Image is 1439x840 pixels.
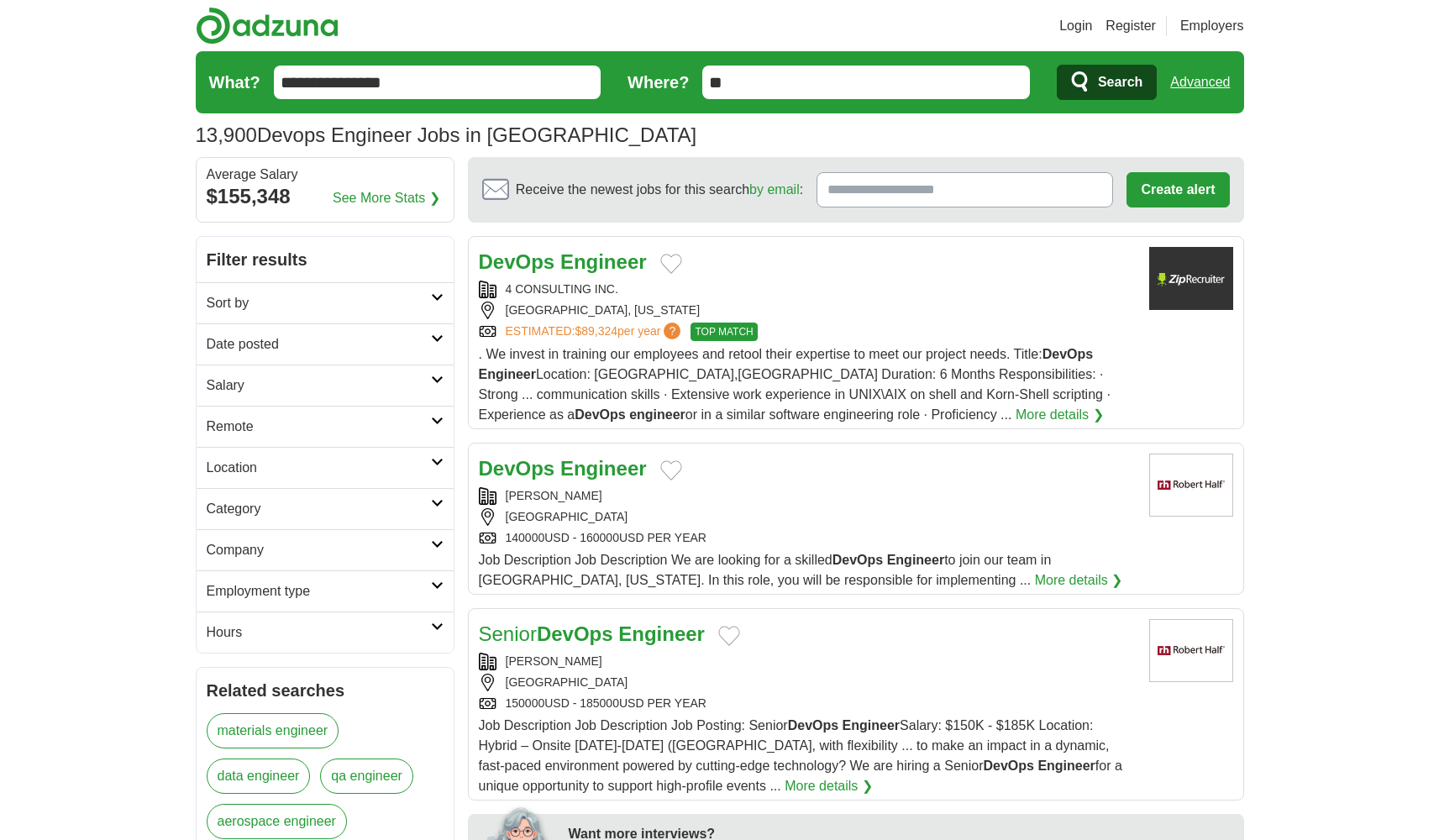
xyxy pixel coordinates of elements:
strong: DevOps [537,622,613,645]
img: Company logo [1149,247,1233,310]
div: 140000USD - 160000USD PER YEAR [479,529,1136,547]
a: Login [1059,16,1092,36]
a: by email [749,182,800,197]
div: 4 CONSULTING INC. [479,281,1136,298]
a: Remote [197,406,454,447]
a: [PERSON_NAME] [506,654,602,668]
span: . We invest in training our employees and retool their expertise to meet our project needs. Title... [479,347,1111,422]
span: Search [1098,66,1142,99]
div: Average Salary [207,168,444,181]
a: More details ❯ [785,776,873,796]
strong: DevOps [575,407,625,422]
a: Sort by [197,282,454,323]
strong: Engineer [560,457,647,480]
h2: Filter results [197,237,454,282]
div: [GEOGRAPHIC_DATA] [479,674,1136,691]
a: qa engineer [320,759,413,794]
strong: Engineer [843,718,900,732]
a: Location [197,447,454,488]
a: More details ❯ [1035,570,1123,591]
img: Adzuna logo [196,7,339,45]
a: DevOps Engineer [479,250,647,273]
a: Company [197,529,454,570]
strong: Engineer [560,250,647,273]
button: Add to favorite jobs [660,254,682,274]
label: Where? [628,70,689,95]
span: ? [664,323,680,339]
a: aerospace engineer [207,804,347,839]
strong: Engineer [618,622,705,645]
a: data engineer [207,759,311,794]
strong: DevOps [479,250,555,273]
a: Employers [1180,16,1244,36]
h2: Date posted [207,334,431,354]
strong: DevOps [1042,347,1093,361]
h2: Sort by [207,293,431,313]
a: ESTIMATED:$89,324per year? [506,323,685,341]
a: SeniorDevOps Engineer [479,622,705,645]
img: Robert Half logo [1149,454,1233,517]
a: DevOps Engineer [479,457,647,480]
span: 13,900 [196,120,257,150]
strong: Engineer [479,367,536,381]
span: Job Description Job Description We are looking for a skilled to join our team in [GEOGRAPHIC_DATA... [479,553,1052,587]
a: Hours [197,612,454,653]
strong: engineer [629,407,685,422]
a: Employment type [197,570,454,612]
strong: DevOps [983,759,1033,773]
a: materials engineer [207,713,339,748]
span: TOP MATCH [691,323,757,341]
label: What? [209,70,260,95]
span: $89,324 [575,324,617,338]
a: [PERSON_NAME] [506,489,602,502]
button: Add to favorite jobs [660,460,682,480]
strong: Engineer [1037,759,1095,773]
strong: DevOps [479,457,555,480]
div: [GEOGRAPHIC_DATA], [US_STATE] [479,302,1136,319]
div: [GEOGRAPHIC_DATA] [479,508,1136,526]
a: Salary [197,365,454,406]
a: See More Stats ❯ [333,188,440,208]
button: Create alert [1127,172,1229,207]
a: Category [197,488,454,529]
h1: Devops Engineer Jobs in [GEOGRAPHIC_DATA] [196,123,697,146]
a: Advanced [1170,66,1230,99]
img: Robert Half logo [1149,619,1233,682]
div: 150000USD - 185000USD PER YEAR [479,695,1136,712]
h2: Hours [207,622,431,643]
strong: DevOps [788,718,838,732]
a: Date posted [197,323,454,365]
h2: Salary [207,375,431,396]
strong: DevOps [832,553,883,567]
a: More details ❯ [1016,405,1104,425]
h2: Location [207,458,431,478]
strong: Engineer [887,553,944,567]
div: $155,348 [207,181,444,212]
span: Job Description Job Description Job Posting: Senior Salary: $150K - $185K Location: Hybrid – Onsi... [479,718,1122,793]
h2: Remote [207,417,431,437]
h2: Related searches [207,678,444,703]
a: Register [1106,16,1156,36]
span: Receive the newest jobs for this search : [516,180,803,200]
h2: Category [207,499,431,519]
button: Search [1057,65,1157,100]
button: Add to favorite jobs [718,626,740,646]
h2: Employment type [207,581,431,601]
h2: Company [207,540,431,560]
